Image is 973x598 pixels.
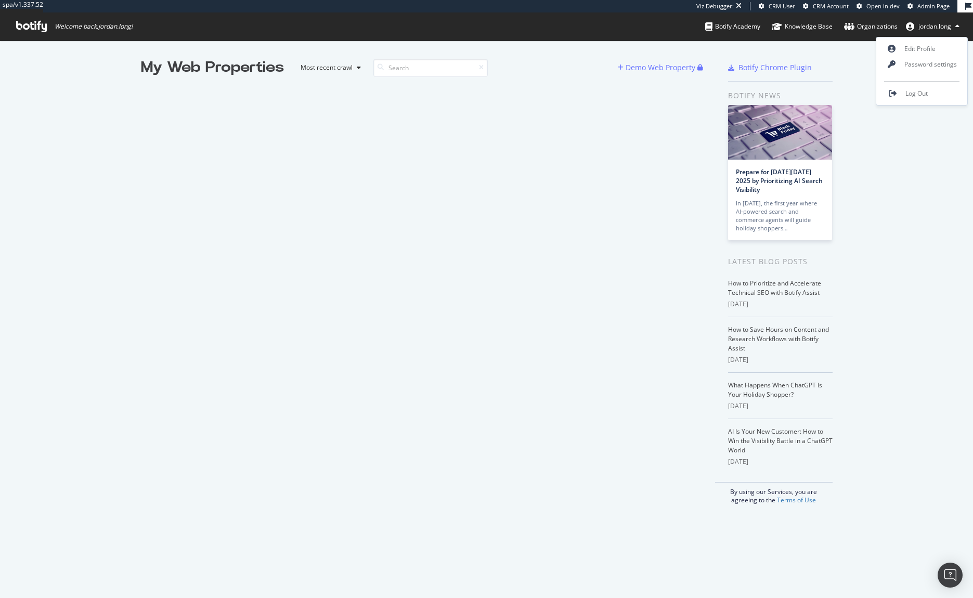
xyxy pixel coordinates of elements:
span: jordan.long [918,22,951,31]
a: Demo Web Property [618,63,697,72]
a: How to Save Hours on Content and Research Workflows with Botify Assist [728,325,829,353]
a: Botify Chrome Plugin [728,62,812,73]
a: Organizations [844,12,898,41]
span: CRM Account [813,2,849,10]
a: Knowledge Base [772,12,833,41]
input: Search [373,59,488,77]
button: Most recent crawl [292,59,365,76]
div: My Web Properties [141,57,284,78]
a: Open in dev [857,2,900,10]
a: Botify Academy [705,12,760,41]
span: Log Out [905,89,928,98]
span: Open in dev [866,2,900,10]
button: Demo Web Property [618,59,697,76]
a: What Happens When ChatGPT Is Your Holiday Shopper? [728,381,822,399]
div: Botify Chrome Plugin [738,62,812,73]
div: Demo Web Property [626,62,695,73]
a: Log Out [876,86,967,101]
div: [DATE] [728,401,833,411]
a: Password settings [876,57,967,72]
a: Edit Profile [876,41,967,57]
span: Welcome back, jordan.long ! [55,22,133,31]
div: [DATE] [728,355,833,365]
a: AI Is Your New Customer: How to Win the Visibility Battle in a ChatGPT World [728,427,833,454]
button: jordan.long [898,18,968,35]
span: CRM User [769,2,795,10]
div: [DATE] [728,457,833,466]
div: Knowledge Base [772,21,833,32]
a: Prepare for [DATE][DATE] 2025 by Prioritizing AI Search Visibility [736,167,823,194]
div: Organizations [844,21,898,32]
div: In [DATE], the first year where AI-powered search and commerce agents will guide holiday shoppers… [736,199,824,232]
div: [DATE] [728,300,833,309]
div: Viz Debugger: [696,2,734,10]
a: CRM User [759,2,795,10]
span: Admin Page [917,2,950,10]
div: Open Intercom Messenger [938,563,963,588]
div: Latest Blog Posts [728,256,833,267]
div: By using our Services, you are agreeing to the [715,482,833,504]
img: Prepare for Black Friday 2025 by Prioritizing AI Search Visibility [728,105,832,160]
a: CRM Account [803,2,849,10]
div: Most recent crawl [301,64,353,71]
a: Terms of Use [777,496,816,504]
a: Admin Page [907,2,950,10]
div: Botify Academy [705,21,760,32]
a: How to Prioritize and Accelerate Technical SEO with Botify Assist [728,279,821,297]
div: Botify news [728,90,833,101]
